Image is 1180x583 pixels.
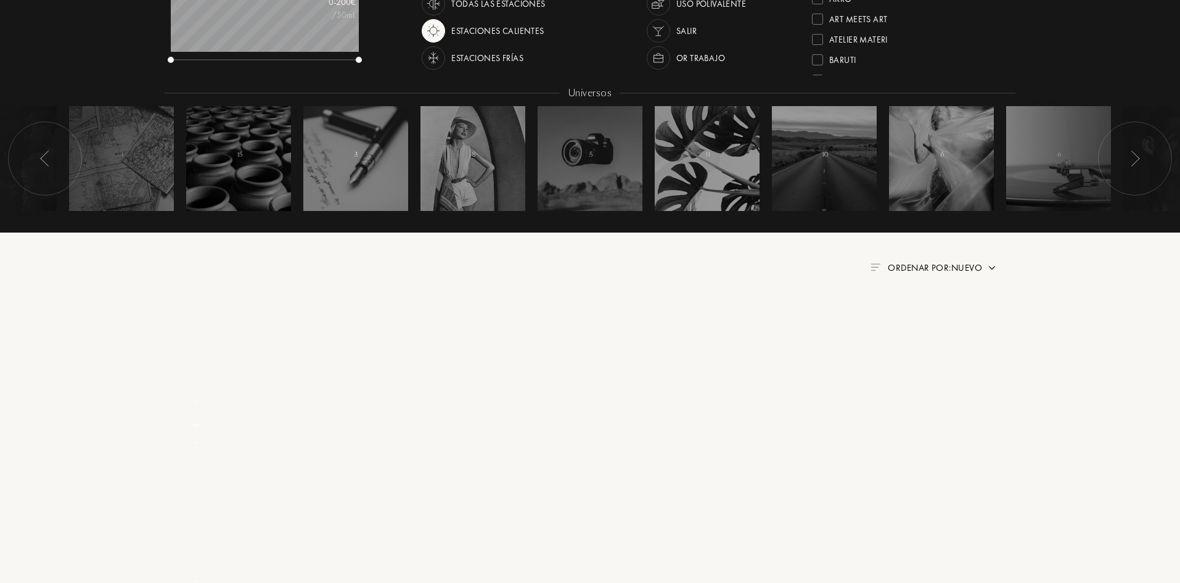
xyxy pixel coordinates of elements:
span: 6 [941,151,944,159]
span: 3 [354,151,358,159]
span: 11 [705,151,710,159]
div: _ [170,392,224,405]
div: Universos [560,86,620,101]
span: 8 [472,151,475,159]
img: pf_empty.png [172,310,221,359]
div: Atelier Materi [829,29,888,46]
div: Estaciones frías [451,46,523,70]
div: /50mL [294,9,356,22]
img: usage_season_hot.svg [425,22,442,39]
img: usage_occasion_work_white.svg [650,49,667,67]
div: or trabajo [676,46,725,70]
span: 10 [822,151,828,159]
img: filter_by.png [871,263,880,271]
span: Ordenar por: Nuevo [888,262,982,274]
div: Baruti [829,49,856,66]
div: _ [170,432,224,445]
img: arr_left.svg [40,151,50,167]
img: arrow.png [987,263,997,273]
img: usage_season_cold_white.svg [425,49,442,67]
img: pf_empty.png [172,490,221,539]
span: 5 [589,151,592,159]
div: _ [170,407,224,431]
div: Salir [676,19,697,43]
img: usage_occasion_party_white.svg [650,22,667,39]
img: arr_left.svg [1130,151,1140,167]
span: 15 [237,151,242,159]
div: Estaciones calientes [451,19,544,43]
div: Art Meets Art [829,9,887,25]
div: Binet-Papillon [829,70,890,86]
